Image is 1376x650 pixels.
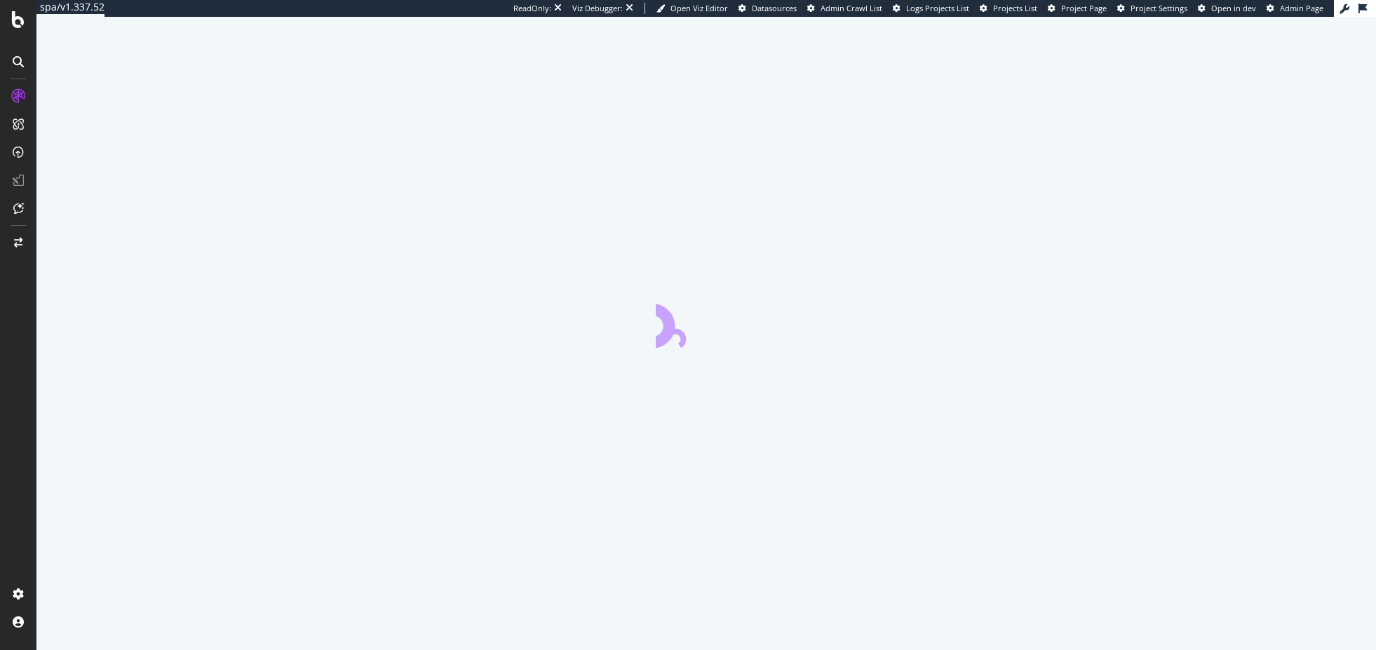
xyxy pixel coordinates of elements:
[572,3,623,14] div: Viz Debugger:
[980,3,1037,14] a: Projects List
[807,3,882,14] a: Admin Crawl List
[656,3,728,14] a: Open Viz Editor
[1048,3,1107,14] a: Project Page
[513,3,551,14] div: ReadOnly:
[738,3,797,14] a: Datasources
[1211,3,1256,13] span: Open in dev
[656,297,757,348] div: animation
[1267,3,1323,14] a: Admin Page
[1117,3,1187,14] a: Project Settings
[1198,3,1256,14] a: Open in dev
[893,3,969,14] a: Logs Projects List
[670,3,728,13] span: Open Viz Editor
[993,3,1037,13] span: Projects List
[821,3,882,13] span: Admin Crawl List
[1061,3,1107,13] span: Project Page
[1280,3,1323,13] span: Admin Page
[906,3,969,13] span: Logs Projects List
[1131,3,1187,13] span: Project Settings
[752,3,797,13] span: Datasources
